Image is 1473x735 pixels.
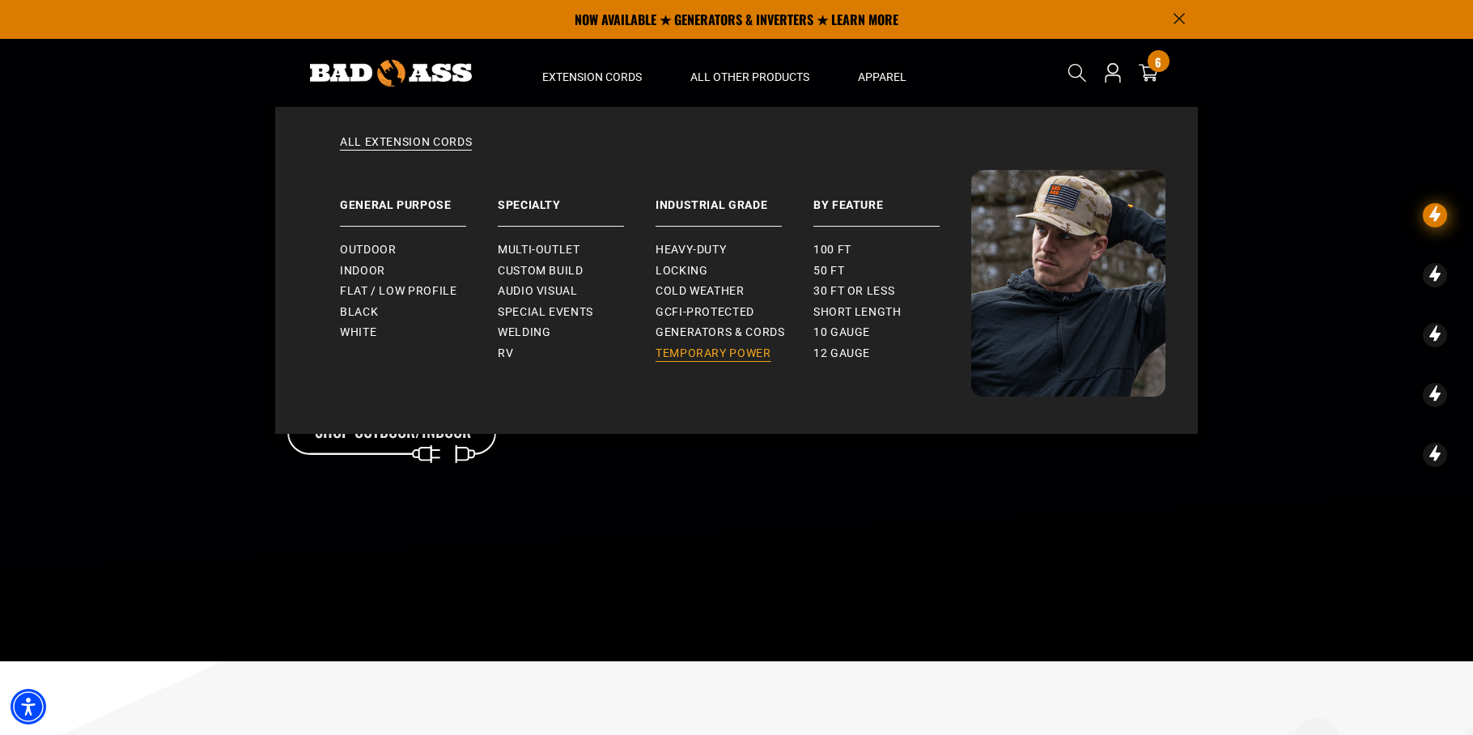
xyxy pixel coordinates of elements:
span: Extension Cords [542,70,642,84]
a: Indoor [340,261,498,282]
a: General Purpose [340,170,498,227]
span: All Other Products [690,70,809,84]
span: 100 ft [813,243,851,257]
summary: Search [1064,60,1090,86]
span: Welding [498,325,550,340]
a: Specialty [498,170,656,227]
span: Heavy-Duty [656,243,726,257]
span: Generators & Cords [656,325,785,340]
a: Welding [498,322,656,343]
a: 50 ft [813,261,971,282]
a: Shop Outdoor/Indoor [287,410,498,456]
a: 10 gauge [813,322,971,343]
span: GCFI-Protected [656,305,754,320]
span: Apparel [858,70,906,84]
a: Flat / Low Profile [340,281,498,302]
a: Short Length [813,302,971,323]
a: Multi-Outlet [498,240,656,261]
a: All Extension Cords [308,134,1165,170]
a: White [340,322,498,343]
span: Flat / Low Profile [340,284,457,299]
span: 50 ft [813,264,844,278]
span: Cold Weather [656,284,745,299]
span: 30 ft or less [813,284,894,299]
a: Special Events [498,302,656,323]
span: 12 gauge [813,346,870,361]
a: Black [340,302,498,323]
summary: Apparel [834,39,931,107]
span: Locking [656,264,707,278]
a: GCFI-Protected [656,302,813,323]
a: 12 gauge [813,343,971,364]
span: 10 gauge [813,325,870,340]
img: Bad Ass Extension Cords [971,170,1165,397]
a: By Feature [813,170,971,227]
span: Black [340,305,378,320]
a: Outdoor [340,240,498,261]
a: Audio Visual [498,281,656,302]
a: Generators & Cords [656,322,813,343]
a: Industrial Grade [656,170,813,227]
a: Heavy-Duty [656,240,813,261]
span: Custom Build [498,264,584,278]
span: Temporary Power [656,346,771,361]
summary: All Other Products [666,39,834,107]
span: Short Length [813,305,902,320]
a: Custom Build [498,261,656,282]
a: Temporary Power [656,343,813,364]
a: RV [498,343,656,364]
span: White [340,325,376,340]
a: Cold Weather [656,281,813,302]
img: Bad Ass Extension Cords [310,60,472,87]
summary: Extension Cords [518,39,666,107]
a: Locking [656,261,813,282]
div: Accessibility Menu [11,689,46,724]
span: RV [498,346,513,361]
span: Multi-Outlet [498,243,580,257]
span: Audio Visual [498,284,578,299]
span: 6 [1155,56,1161,68]
a: 100 ft [813,240,971,261]
span: Indoor [340,264,385,278]
span: Special Events [498,305,593,320]
a: 30 ft or less [813,281,971,302]
span: Outdoor [340,243,396,257]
